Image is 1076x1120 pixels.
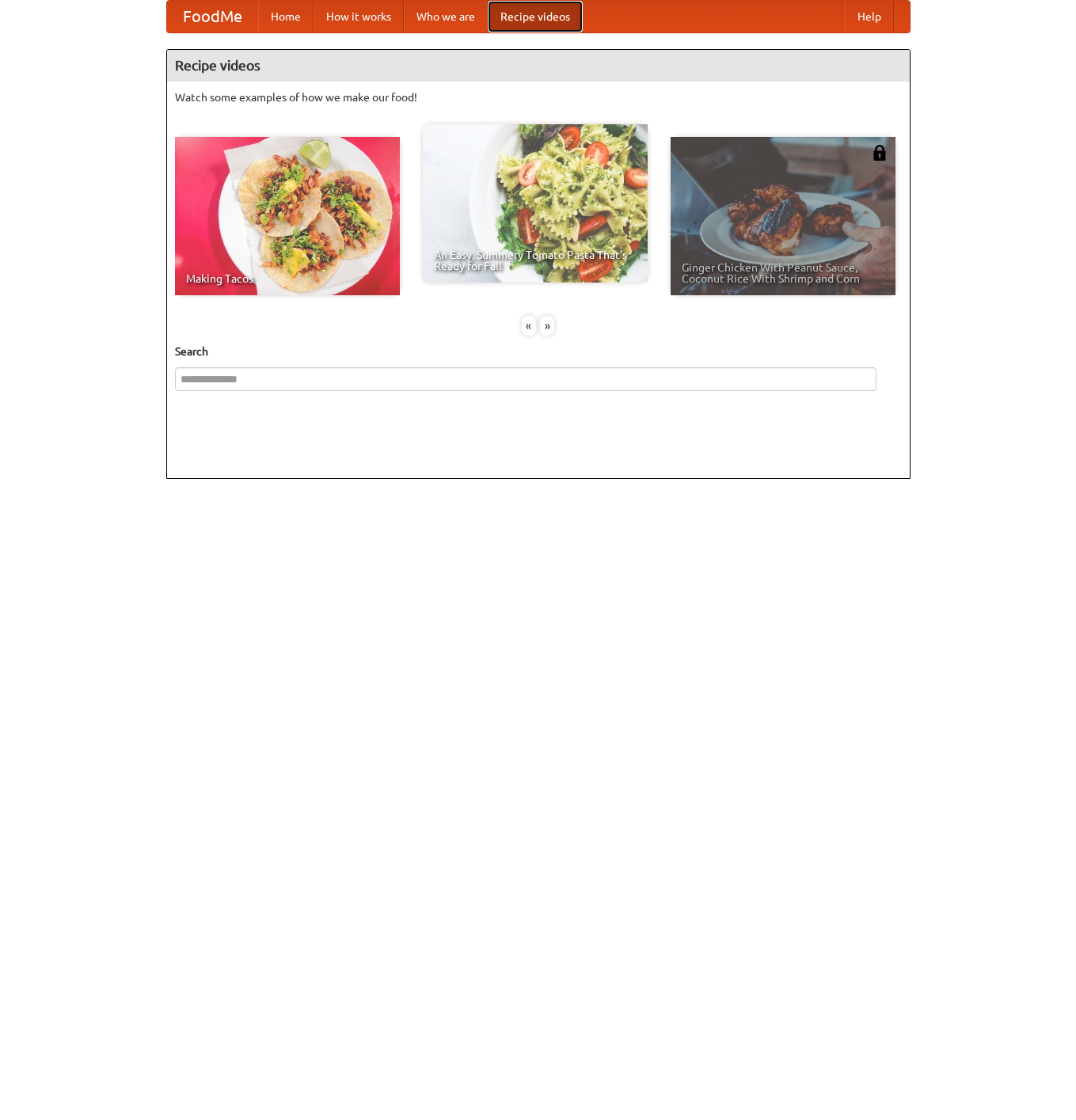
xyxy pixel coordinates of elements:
a: FoodMe [167,1,258,32]
img: 483408.png [872,145,888,161]
a: Recipe videos [488,1,583,32]
a: Home [258,1,314,32]
a: Who we are [404,1,488,32]
h5: Search [175,344,902,359]
a: Making Tacos [175,137,400,295]
p: Watch some examples of how we make our food! [175,89,902,105]
a: An Easy, Summery Tomato Pasta That's Ready for Fall [423,124,648,283]
span: An Easy, Summery Tomato Pasta That's Ready for Fall [434,249,637,271]
div: » [540,316,554,336]
a: Help [845,1,894,32]
a: How it works [314,1,404,32]
span: Making Tacos [186,273,389,284]
h4: Recipe videos [167,50,910,82]
div: « [522,316,536,336]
